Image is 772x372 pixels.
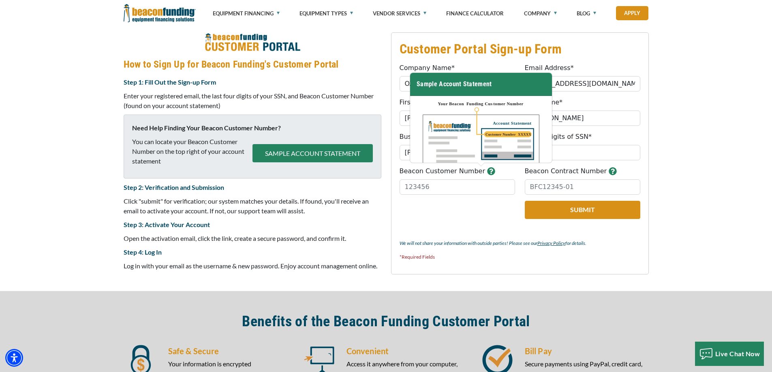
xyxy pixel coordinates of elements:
button: button [609,166,617,176]
strong: Step 2: Verification and Submission [124,183,224,191]
p: *Required Fields [400,252,640,262]
iframe: reCAPTCHA [400,201,498,226]
label: First Name* [400,98,438,107]
button: SAMPLE ACCOUNT STATEMENT [252,144,373,162]
label: Beacon Contract Number [525,166,607,176]
button: Submit [525,201,640,219]
p: You can locate your Beacon Customer Number on the top right of your account statement [132,137,252,166]
button: button [487,166,495,176]
h3: Customer Portal Sign-up Form [400,41,640,57]
strong: Step 4: Log In [124,248,162,256]
p: Enter your registered email, the last four digits of your SSN, and Beacon Customer Number (found ... [124,91,381,111]
p: We will not share your information with outside parties! Please see our for details. [400,238,640,248]
span: Live Chat Now [715,350,760,357]
h3: Sample Account Statement [410,73,552,96]
label: Email Address* [525,63,574,73]
h5: Convenient [346,345,470,357]
p: Click "submit" for verification; our system matches your details. If found, you'll receive an ema... [124,196,381,216]
button: Live Chat Now [695,342,764,366]
a: Apply [616,6,648,20]
strong: Need Help Finding Your Beacon Customer Number? [132,124,281,132]
input: jdoe@gmail.com [525,76,640,91]
strong: Step 1: Fill Out the Sign-up Form [124,78,216,86]
h5: Bill Pay [525,345,649,357]
label: Beacon Customer Number [400,166,485,176]
a: Privacy Policy [537,240,565,246]
input: Doe [525,111,640,126]
h4: How to Sign Up for Beacon Funding's Customer Portal [124,57,381,71]
input: John [400,111,515,126]
img: How to Sign Up for Beacon Funding's Customer Portal [205,32,300,53]
input: 123456 [400,179,515,195]
input: BFC12345-01 [525,179,640,195]
h5: Safe & Secure [168,345,292,357]
label: Company Name* [400,63,455,73]
h2: Benefits of the Beacon Funding Customer Portal [124,312,649,331]
input: 1234 [525,145,640,160]
input: (555) 555-5555 [400,145,515,160]
p: Log in with your email as the username & new password. Enjoy account management online. [124,261,381,271]
label: Last 4 Digits of SSN* [525,132,592,142]
input: Beacon Funding [400,76,515,91]
div: Accessibility Menu [5,349,23,367]
strong: Step 3: Activate Your Account [124,221,210,228]
label: Business Phone* [400,132,453,142]
p: Open the activation email, click the link, create a secure password, and confirm it. [124,234,381,243]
